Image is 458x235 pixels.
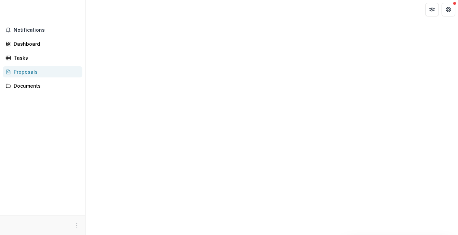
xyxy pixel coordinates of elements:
[3,66,82,77] a: Proposals
[14,27,80,33] span: Notifications
[3,25,82,35] button: Notifications
[3,80,82,91] a: Documents
[3,38,82,49] a: Dashboard
[425,3,439,16] button: Partners
[442,3,455,16] button: Get Help
[3,52,82,63] a: Tasks
[14,54,77,61] div: Tasks
[14,40,77,47] div: Dashboard
[73,221,81,230] button: More
[14,82,77,89] div: Documents
[14,68,77,75] div: Proposals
